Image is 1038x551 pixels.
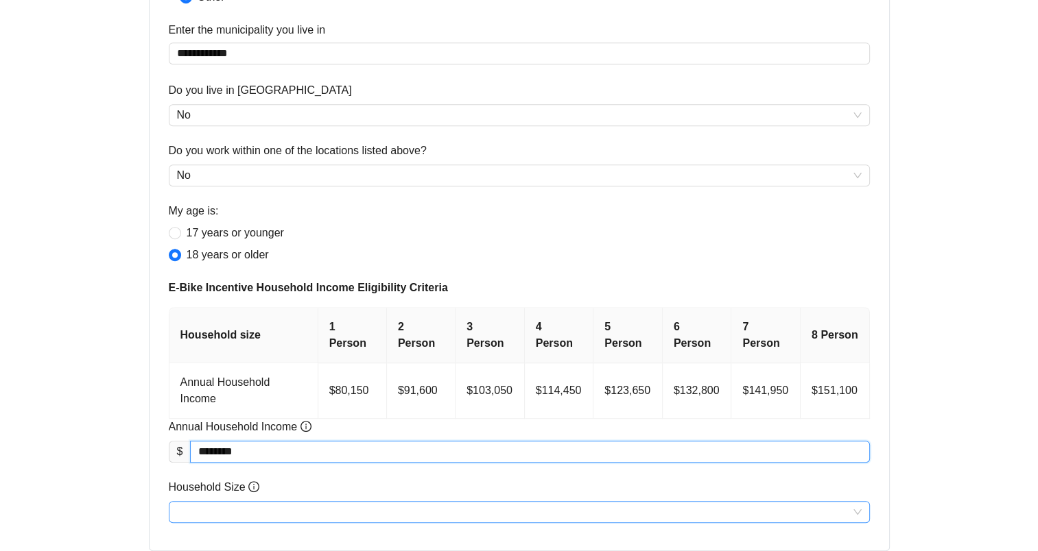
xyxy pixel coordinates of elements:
span: No [177,165,862,186]
span: Annual Household Income [169,419,311,435]
label: Do you live in Westchester County [169,82,352,99]
td: $123,650 [593,363,663,419]
span: info-circle [300,421,311,432]
th: 5 Person [593,308,663,363]
div: $ [169,441,191,463]
td: $151,100 [801,363,870,419]
span: 18 years or older [181,247,274,263]
label: Do you work within one of the locations listed above? [169,143,427,159]
span: No [177,105,862,125]
th: 8 Person [801,308,870,363]
span: E-Bike Incentive Household Income Eligibility Criteria [169,280,870,296]
th: 3 Person [456,308,525,363]
td: $80,150 [318,363,387,419]
th: 1 Person [318,308,387,363]
span: Household Size [169,479,260,495]
td: Annual Household Income [169,363,318,419]
th: Household size [169,308,318,363]
th: 7 Person [731,308,801,363]
th: 4 Person [525,308,594,363]
td: $132,800 [663,363,732,419]
td: $114,450 [525,363,594,419]
td: $91,600 [387,363,456,419]
input: Enter the municipality you live in [169,42,870,64]
label: Enter the municipality you live in [169,22,326,38]
th: 2 Person [387,308,456,363]
span: 17 years or younger [181,225,290,241]
span: info-circle [248,481,259,492]
label: My age is: [169,203,219,219]
td: $141,950 [731,363,801,419]
th: 6 Person [663,308,732,363]
td: $103,050 [456,363,525,419]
